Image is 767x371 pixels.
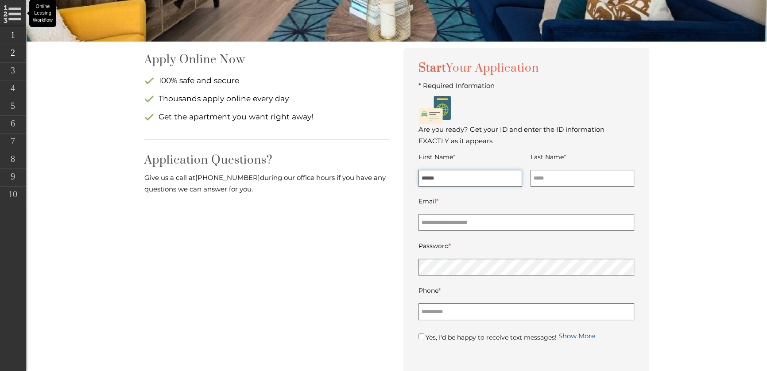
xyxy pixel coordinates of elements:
a: Show More [558,332,595,340]
span: Your Application [446,61,539,76]
label: Yes, I'd be happy to receive text messages! [418,329,557,343]
span: [PHONE_NUMBER] [195,173,260,182]
h2: Apply Online Now [144,53,390,67]
p: * Required Information [418,80,634,92]
label: First Name [418,151,455,163]
label: Phone [418,285,441,296]
li: Get the apartment you want right away! [144,108,390,126]
p: Are you ready? Get your ID and enter the ID information EXACTLY as it appears. [418,124,634,147]
input: Yes, I'd be happy to receive text messages! [418,333,424,339]
label: Password [418,240,451,252]
label: Last Name [531,151,566,163]
li: Thousands apply online every day [144,90,390,108]
span: Start [418,61,539,76]
label: Email [418,195,438,207]
p: Give us a call at during our office hours if you have any questions we can answer for you. [144,172,390,195]
li: 100% safe and secure [144,72,390,90]
img: Passport [418,96,451,124]
h2: Application Questions? [144,153,390,168]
